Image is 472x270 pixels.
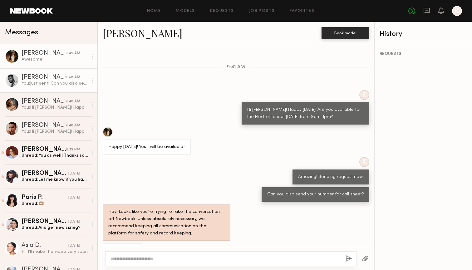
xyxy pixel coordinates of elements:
div: You: Hi [PERSON_NAME]! Happy [DATE]! Are you available for the Electrolit shoot [DATE] from 9am-1pm? [22,105,88,110]
div: Amazing! Sending request now! [298,174,364,181]
div: Happy [DATE]! Yes I will be available ! [108,144,185,151]
a: Book model [322,30,369,35]
div: Unread: Let me know if you have any issues with the link [22,177,88,183]
a: Favorites [290,9,314,13]
a: Home [147,9,161,13]
div: Paris P. [22,194,68,201]
div: [DATE] [68,243,80,249]
div: 9:40 AM [66,123,80,129]
div: History [380,31,467,38]
a: Models [176,9,195,13]
div: Hi! I’ll make the video very soon [22,249,88,255]
div: You: Just sent! Can you also send your number for the call sheet? [22,81,88,86]
div: Hey! Looks like you’re trying to take the conversation off Newbook. Unless absolutely necessary, ... [108,209,225,237]
a: K [452,6,462,16]
span: Messages [5,29,38,36]
a: Job Posts [249,9,275,13]
button: Book model [322,27,369,39]
div: [PERSON_NAME] [22,122,66,129]
div: Unread: And get new sizing? [22,225,88,231]
div: Asia D. [22,243,68,249]
div: [PERSON_NAME] [22,146,66,153]
div: Can you also send your number for call sheet? [267,191,364,198]
div: [PERSON_NAME] [22,218,68,225]
div: Unread: You as well! Thanks so much for the opportunity! [22,153,88,159]
div: 9:40 AM [66,99,80,105]
div: 9:48 AM [65,75,80,81]
div: 9:49 AM [66,51,80,56]
div: You: Hi [PERSON_NAME]! Happy [DATE]! Are you available for the Electrolit shoot [DATE] from 9am-1pm? [22,129,88,135]
div: [DATE] [68,195,80,201]
div: [DATE] [68,171,80,177]
div: 6:39 PM [66,147,80,153]
span: 9:41 AM [227,65,245,70]
div: REQUESTS [380,52,467,56]
div: Hi [PERSON_NAME]! Happy [DATE]! Are you available for the Electrolit shoot [DATE] from 9am-1pm? [247,106,364,121]
div: [PERSON_NAME] [22,74,65,81]
a: [PERSON_NAME] [103,26,182,40]
div: [PERSON_NAME] [22,98,66,105]
div: Awesome! [22,56,88,62]
div: [PERSON_NAME] [22,170,68,177]
div: [DATE] [68,219,80,225]
a: Requests [210,9,234,13]
div: Unread: 🫶🏽 [22,201,88,207]
div: [PERSON_NAME] [22,50,66,56]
